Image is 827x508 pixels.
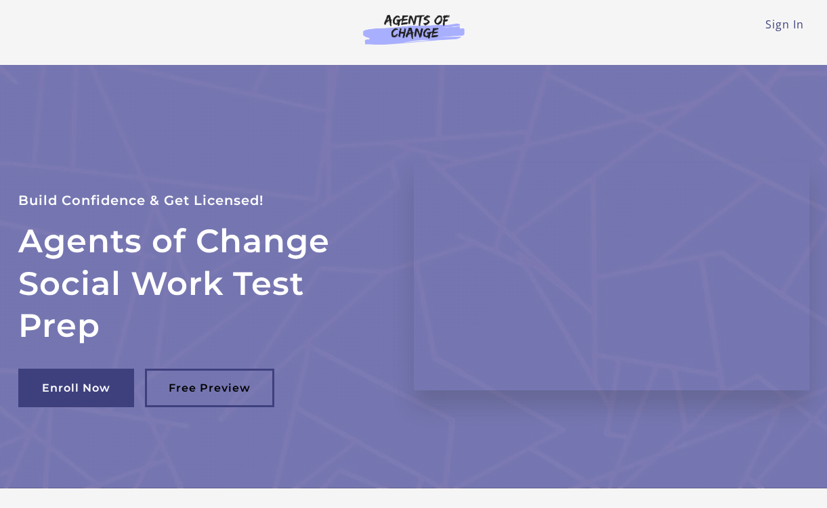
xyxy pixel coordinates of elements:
[145,369,274,407] a: Free Preview
[765,17,804,32] a: Sign In
[349,14,479,45] img: Agents of Change Logo
[18,189,381,212] p: Build Confidence & Get Licensed!
[18,369,134,407] a: Enroll Now
[18,220,381,346] h2: Agents of Change Social Work Test Prep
